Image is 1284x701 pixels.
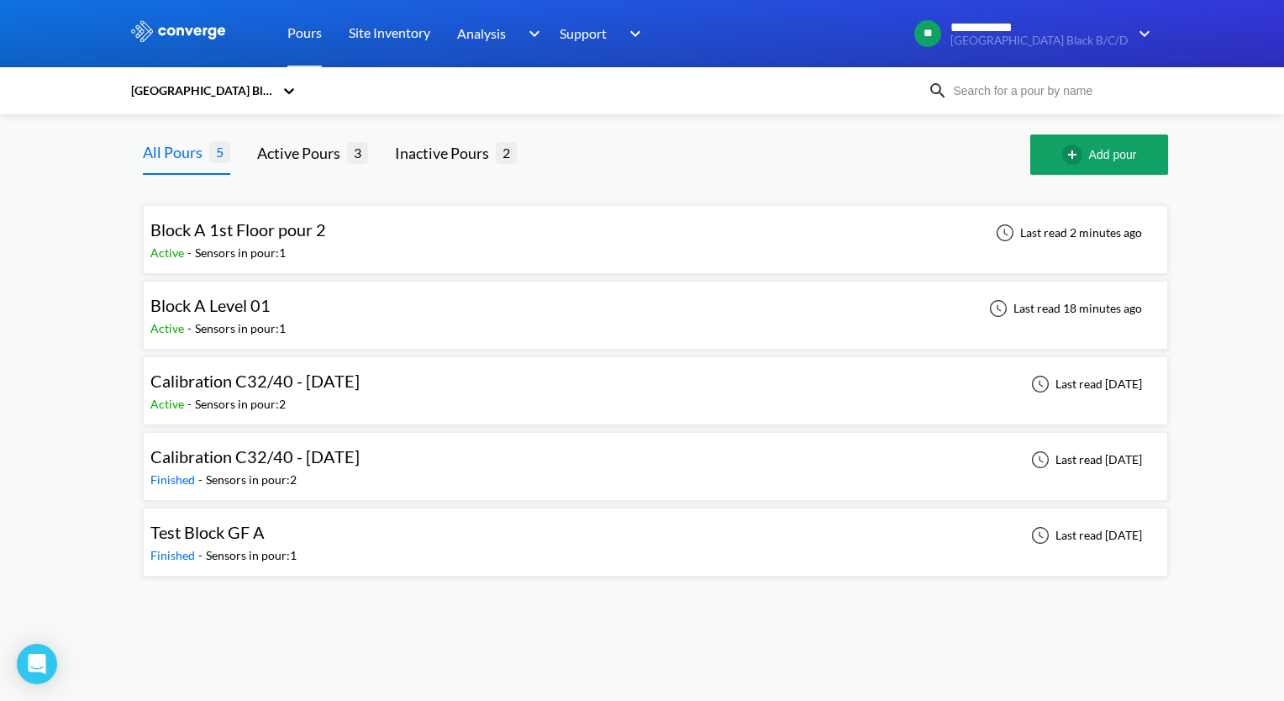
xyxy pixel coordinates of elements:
[150,321,187,335] span: Active
[187,321,195,335] span: -
[457,23,506,44] span: Analysis
[206,471,297,489] div: Sensors in pour: 2
[195,319,286,338] div: Sensors in pour: 1
[618,24,645,44] img: downArrow.svg
[195,395,286,414] div: Sensors in pour: 2
[143,224,1168,239] a: Block A 1st Floor pour 2Active-Sensors in pour:1Last read 2 minutes ago
[129,20,227,42] img: logo_ewhite.svg
[206,546,297,565] div: Sensors in pour: 1
[209,141,230,162] span: 5
[150,522,265,542] span: Test Block GF A
[143,140,209,164] div: All Pours
[560,23,607,44] span: Support
[150,245,187,260] span: Active
[17,644,57,684] div: Open Intercom Messenger
[195,244,286,262] div: Sensors in pour: 1
[1022,450,1147,470] div: Last read [DATE]
[187,245,195,260] span: -
[143,300,1168,314] a: Block A Level 01Active-Sensors in pour:1Last read 18 minutes ago
[143,527,1168,541] a: Test Block GF AFinished-Sensors in pour:1Last read [DATE]
[198,548,206,562] span: -
[950,34,1128,47] span: [GEOGRAPHIC_DATA] Black B/C/D
[395,141,496,165] div: Inactive Pours
[928,81,948,101] img: icon-search.svg
[1128,24,1155,44] img: downArrow.svg
[150,295,271,315] span: Block A Level 01
[980,298,1147,319] div: Last read 18 minutes ago
[150,371,360,391] span: Calibration C32/40 - [DATE]
[150,548,198,562] span: Finished
[1022,525,1147,546] div: Last read [DATE]
[987,223,1147,243] div: Last read 2 minutes ago
[948,82,1151,100] input: Search for a pour by name
[150,446,360,466] span: Calibration C32/40 - [DATE]
[143,376,1168,390] a: Calibration C32/40 - [DATE]Active-Sensors in pour:2Last read [DATE]
[496,142,517,163] span: 2
[1022,374,1147,394] div: Last read [DATE]
[198,472,206,487] span: -
[150,219,326,240] span: Block A 1st Floor pour 2
[143,451,1168,466] a: Calibration C32/40 - [DATE]Finished-Sensors in pour:2Last read [DATE]
[1030,134,1168,175] button: Add pour
[518,24,545,44] img: downArrow.svg
[187,397,195,411] span: -
[347,142,368,163] span: 3
[150,472,198,487] span: Finished
[257,141,347,165] div: Active Pours
[129,82,274,100] div: [GEOGRAPHIC_DATA] Black B/C/D
[150,397,187,411] span: Active
[1062,145,1089,165] img: add-circle-outline.svg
